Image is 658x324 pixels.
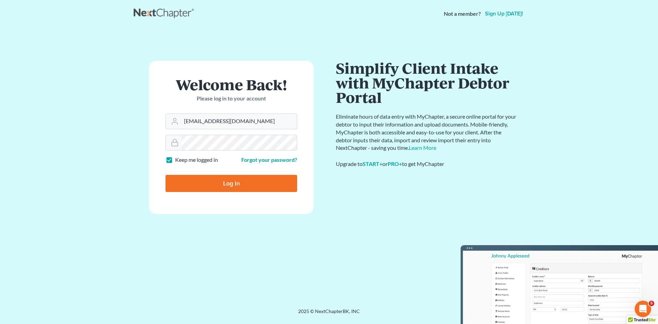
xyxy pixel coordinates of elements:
a: Sign up [DATE]! [484,11,524,16]
h1: Welcome Back! [166,77,297,92]
a: START+ [363,160,382,167]
a: Learn More [409,144,436,151]
input: Email Address [181,114,297,129]
input: Log In [166,175,297,192]
strong: Not a member? [444,10,481,18]
div: 2025 © NextChapterBK, INC [134,308,524,320]
span: 5 [649,301,654,306]
p: Please log in to your account [166,95,297,103]
div: Upgrade to or to get MyChapter [336,160,517,168]
p: Eliminate hours of data entry with MyChapter, a secure online portal for your debtor to input the... [336,113,517,152]
iframe: Intercom live chat [635,301,651,317]
a: Forgot your password? [241,156,297,163]
h1: Simplify Client Intake with MyChapter Debtor Portal [336,61,517,105]
a: PRO+ [388,160,402,167]
label: Keep me logged in [175,156,218,164]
